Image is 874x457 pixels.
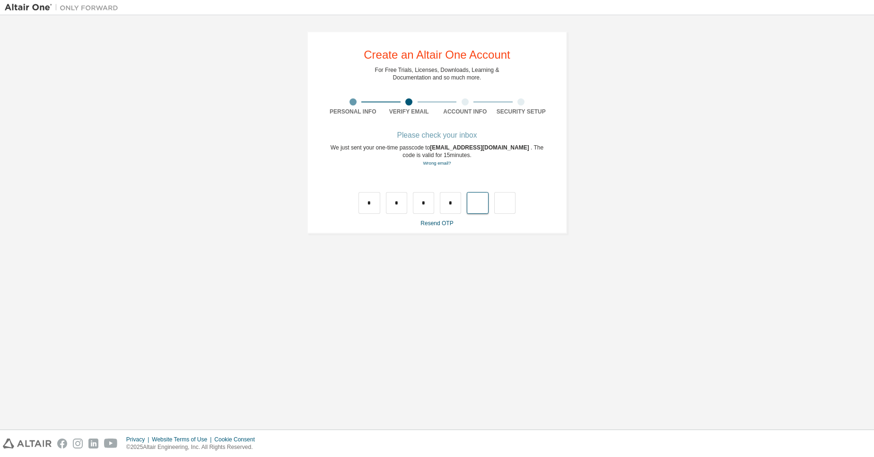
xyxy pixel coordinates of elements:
div: Account Info [437,108,493,115]
img: Altair One [5,3,123,12]
span: [EMAIL_ADDRESS][DOMAIN_NAME] [430,144,531,151]
img: youtube.svg [104,439,118,448]
div: Security Setup [493,108,550,115]
div: We just sent your one-time passcode to . The code is valid for 15 minutes. [325,144,549,167]
a: Resend OTP [420,220,453,227]
img: linkedin.svg [88,439,98,448]
img: facebook.svg [57,439,67,448]
div: Website Terms of Use [152,436,214,443]
div: Please check your inbox [325,132,549,138]
div: Verify Email [381,108,437,115]
img: altair_logo.svg [3,439,52,448]
div: Cookie Consent [214,436,260,443]
div: For Free Trials, Licenses, Downloads, Learning & Documentation and so much more. [375,66,499,81]
div: Create an Altair One Account [364,49,510,61]
div: Personal Info [325,108,381,115]
p: © 2025 Altair Engineering, Inc. All Rights Reserved. [126,443,261,451]
div: Privacy [126,436,152,443]
img: instagram.svg [73,439,83,448]
a: Go back to the registration form [423,160,451,166]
